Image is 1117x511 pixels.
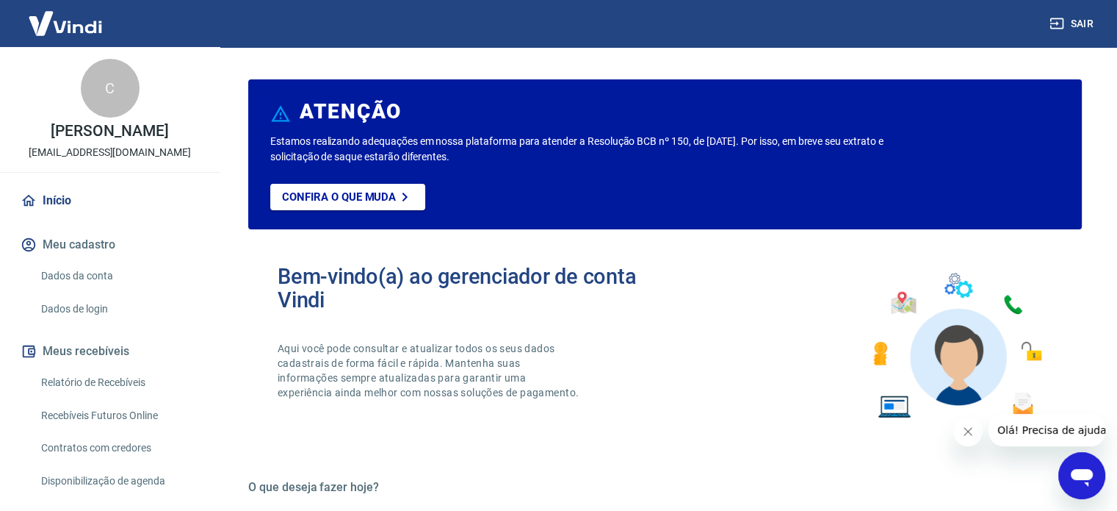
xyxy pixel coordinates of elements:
[248,480,1082,495] h5: O que deseja fazer hoje?
[282,190,396,204] p: Confira o que muda
[18,185,202,217] a: Início
[35,401,202,431] a: Recebíveis Futuros Online
[35,466,202,496] a: Disponibilização de agenda
[988,414,1105,446] iframe: Mensagem da empresa
[270,184,425,210] a: Confira o que muda
[18,335,202,368] button: Meus recebíveis
[1046,10,1099,37] button: Sair
[35,294,202,324] a: Dados de login
[300,104,402,119] h6: ATENÇÃO
[278,265,665,312] h2: Bem-vindo(a) ao gerenciador de conta Vindi
[18,1,113,46] img: Vindi
[18,229,202,261] button: Meu cadastro
[270,134,902,165] p: Estamos realizando adequações em nossa plataforma para atender a Resolução BCB nº 150, de [DATE]....
[35,368,202,398] a: Relatório de Recebíveis
[81,59,140,118] div: C
[51,124,168,139] p: [PERSON_NAME]
[35,261,202,291] a: Dados da conta
[9,10,123,22] span: Olá! Precisa de ajuda?
[278,341,582,400] p: Aqui você pode consultar e atualizar todos os seus dados cadastrais de forma fácil e rápida. Mant...
[29,145,191,160] p: [EMAIL_ADDRESS][DOMAIN_NAME]
[35,433,202,463] a: Contratos com credores
[953,417,983,446] iframe: Fechar mensagem
[1058,452,1105,499] iframe: Botão para abrir a janela de mensagens
[860,265,1052,427] img: Imagem de um avatar masculino com diversos icones exemplificando as funcionalidades do gerenciado...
